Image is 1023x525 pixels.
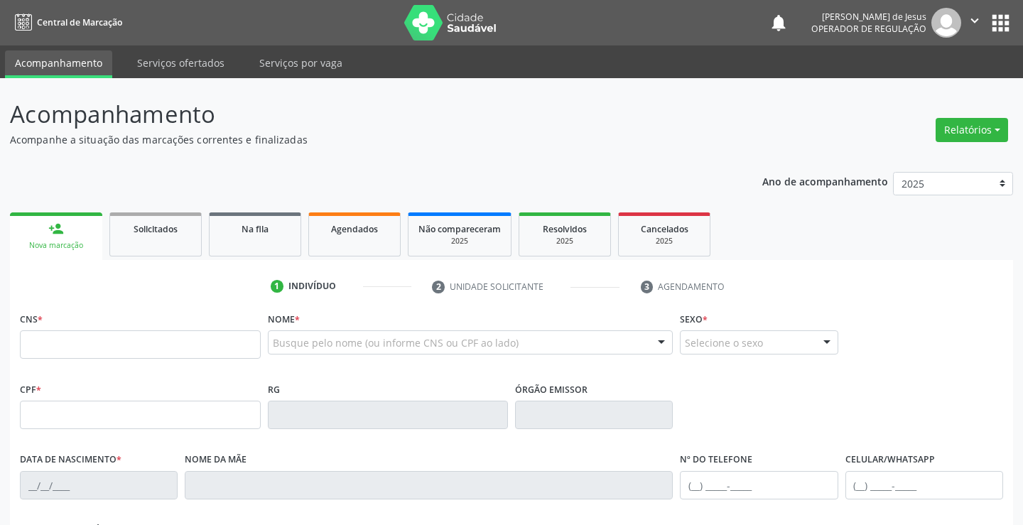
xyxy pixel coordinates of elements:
label: Nome [268,308,300,330]
span: Na fila [242,223,269,235]
label: RG [268,379,280,401]
a: Acompanhamento [5,50,112,78]
label: Celular/WhatsApp [845,449,935,471]
label: Sexo [680,308,708,330]
img: img [931,8,961,38]
button: notifications [769,13,789,33]
p: Ano de acompanhamento [762,172,888,190]
div: [PERSON_NAME] de Jesus [811,11,926,23]
label: CNS [20,308,43,330]
span: Cancelados [641,223,688,235]
input: (__) _____-_____ [845,471,1003,499]
div: 2025 [418,236,501,247]
input: __/__/____ [20,471,178,499]
label: Data de nascimento [20,449,121,471]
label: Órgão emissor [515,379,588,401]
label: Nº do Telefone [680,449,752,471]
label: Nome da mãe [185,449,247,471]
input: (__) _____-_____ [680,471,838,499]
div: Indivíduo [288,280,336,293]
div: 2025 [529,236,600,247]
button: apps [988,11,1013,36]
span: Central de Marcação [37,16,122,28]
label: CPF [20,379,41,401]
i:  [967,13,983,28]
div: Nova marcação [20,240,92,251]
span: Selecione o sexo [685,335,763,350]
span: Resolvidos [543,223,587,235]
button:  [961,8,988,38]
span: Solicitados [134,223,178,235]
a: Serviços por vaga [249,50,352,75]
a: Central de Marcação [10,11,122,34]
button: Relatórios [936,118,1008,142]
div: 1 [271,280,283,293]
span: Agendados [331,223,378,235]
a: Serviços ofertados [127,50,234,75]
p: Acompanhamento [10,97,712,132]
div: 2025 [629,236,700,247]
p: Acompanhe a situação das marcações correntes e finalizadas [10,132,712,147]
span: Não compareceram [418,223,501,235]
div: person_add [48,221,64,237]
span: Operador de regulação [811,23,926,35]
span: Busque pelo nome (ou informe CNS ou CPF ao lado) [273,335,519,350]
